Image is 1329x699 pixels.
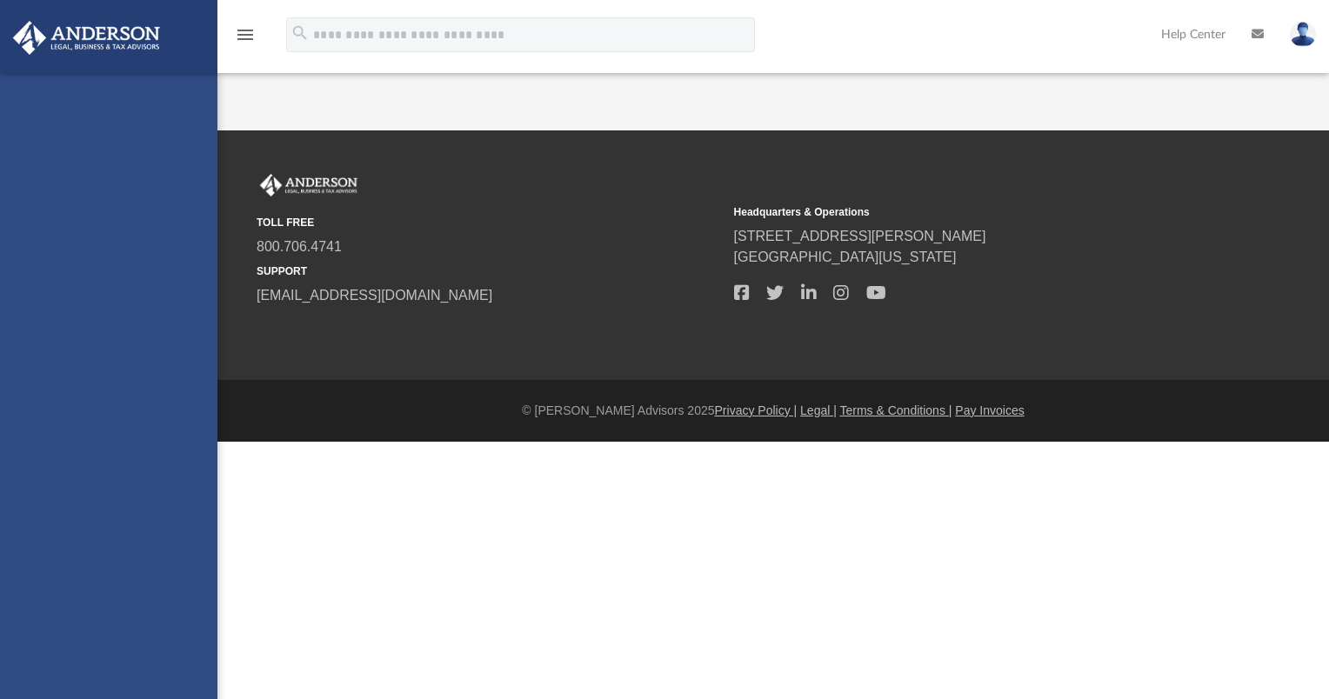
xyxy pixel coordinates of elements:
img: Anderson Advisors Platinum Portal [8,21,165,55]
img: Anderson Advisors Platinum Portal [257,174,361,196]
small: Headquarters & Operations [734,204,1199,220]
i: search [291,23,310,43]
small: SUPPORT [257,263,722,279]
small: TOLL FREE [257,215,722,230]
a: Privacy Policy | [715,403,798,417]
a: [GEOGRAPHIC_DATA][US_STATE] [734,250,957,264]
a: 800.706.4741 [257,239,342,254]
div: © [PERSON_NAME] Advisors 2025 [217,402,1329,420]
a: Terms & Conditions | [840,403,952,417]
a: menu [235,33,256,45]
i: menu [235,24,256,45]
a: Pay Invoices [955,403,1024,417]
a: Legal | [800,403,837,417]
a: [STREET_ADDRESS][PERSON_NAME] [734,229,986,243]
a: [EMAIL_ADDRESS][DOMAIN_NAME] [257,288,492,303]
img: User Pic [1290,22,1316,47]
